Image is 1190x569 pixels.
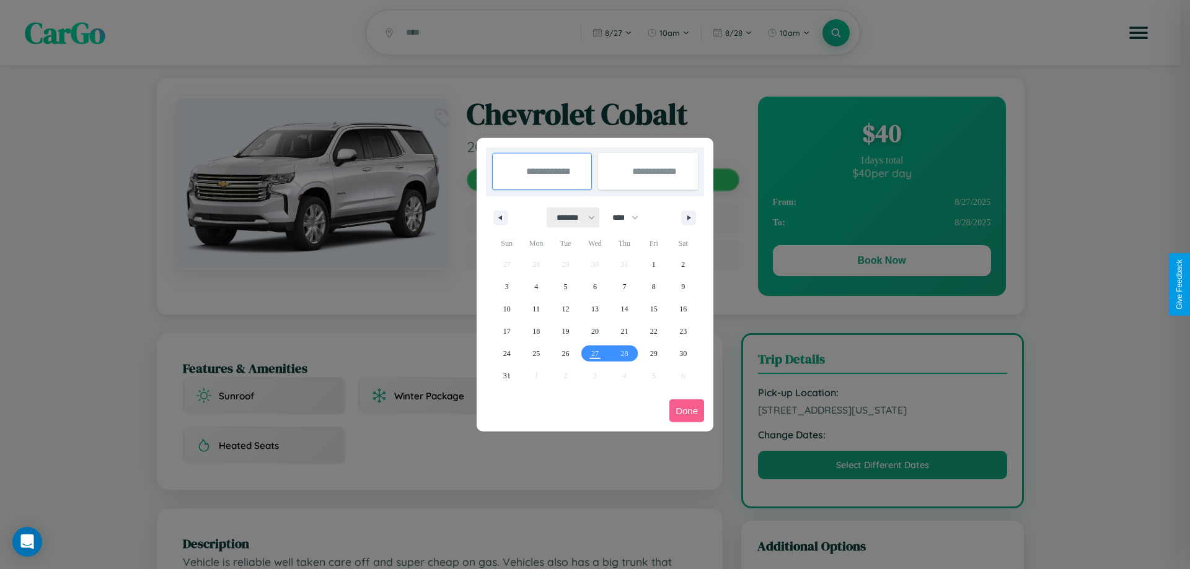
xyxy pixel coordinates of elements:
span: Sun [492,233,521,253]
span: 13 [591,298,599,320]
button: 3 [492,276,521,298]
span: 5 [564,276,568,298]
span: 28 [620,342,628,365]
span: 24 [503,342,511,365]
button: Done [669,399,704,422]
button: 13 [580,298,609,320]
button: 26 [551,342,580,365]
span: Fri [639,233,668,253]
span: 6 [593,276,597,298]
span: 11 [532,298,540,320]
button: 19 [551,320,580,342]
span: 1 [652,253,656,276]
span: 21 [620,320,628,342]
span: Wed [580,233,609,253]
span: 25 [532,342,540,365]
button: 20 [580,320,609,342]
span: 14 [620,298,628,320]
button: 17 [492,320,521,342]
span: Sat [669,233,698,253]
button: 2 [669,253,698,276]
button: 11 [521,298,550,320]
span: 9 [681,276,685,298]
button: 15 [639,298,668,320]
div: Open Intercom Messenger [12,527,42,557]
button: 28 [610,342,639,365]
span: 23 [679,320,687,342]
button: 6 [580,276,609,298]
button: 8 [639,276,668,298]
span: 17 [503,320,511,342]
span: Tue [551,233,580,253]
button: 9 [669,276,698,298]
span: 3 [505,276,509,298]
button: 23 [669,320,698,342]
button: 21 [610,320,639,342]
button: 31 [492,365,521,387]
button: 14 [610,298,639,320]
button: 18 [521,320,550,342]
button: 29 [639,342,668,365]
span: 29 [650,342,658,365]
button: 4 [521,276,550,298]
span: 4 [534,276,538,298]
button: 30 [669,342,698,365]
button: 25 [521,342,550,365]
button: 16 [669,298,698,320]
span: 26 [562,342,570,365]
button: 10 [492,298,521,320]
button: 1 [639,253,668,276]
span: 19 [562,320,570,342]
span: 2 [681,253,685,276]
span: 18 [532,320,540,342]
button: 5 [551,276,580,298]
button: 27 [580,342,609,365]
span: 15 [650,298,658,320]
div: Give Feedback [1175,259,1184,310]
button: 12 [551,298,580,320]
span: 8 [652,276,656,298]
span: 31 [503,365,511,387]
span: 20 [591,320,599,342]
button: 22 [639,320,668,342]
span: Thu [610,233,639,253]
span: 27 [591,342,599,365]
span: Mon [521,233,550,253]
span: 10 [503,298,511,320]
span: 12 [562,298,570,320]
span: 30 [679,342,687,365]
span: 22 [650,320,658,342]
span: 7 [622,276,626,298]
button: 7 [610,276,639,298]
span: 16 [679,298,687,320]
button: 24 [492,342,521,365]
